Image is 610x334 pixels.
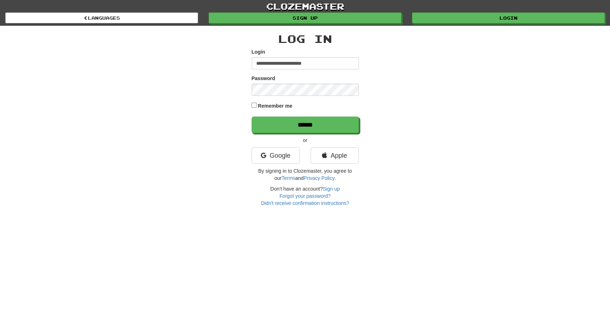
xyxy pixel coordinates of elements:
[261,200,349,206] a: Didn't receive confirmation instructions?
[252,185,359,207] div: Don't have an account?
[252,137,359,144] p: or
[209,13,401,23] a: Sign up
[279,193,331,199] a: Forgot your password?
[252,147,300,164] a: Google
[323,186,339,192] a: Sign up
[252,33,359,45] h2: Log In
[252,75,275,82] label: Password
[412,13,605,23] a: Login
[282,175,295,181] a: Terms
[252,48,265,55] label: Login
[311,147,359,164] a: Apple
[303,175,334,181] a: Privacy Policy
[252,167,359,182] p: By signing in to Clozemaster, you agree to our and .
[258,102,292,109] label: Remember me
[5,13,198,23] a: Languages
